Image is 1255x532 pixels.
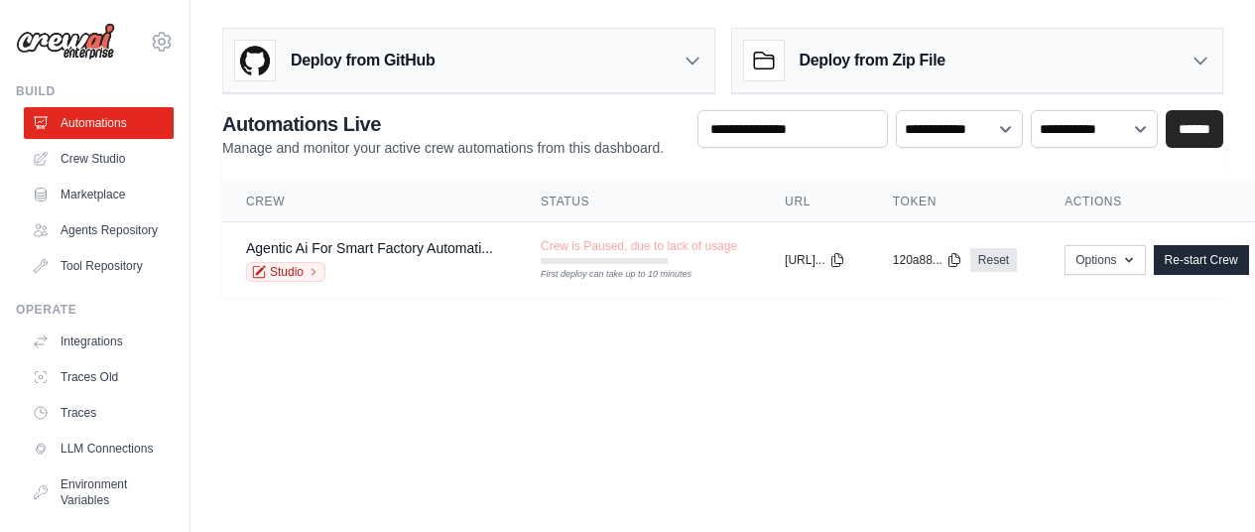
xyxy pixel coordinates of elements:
h2: Automations Live [222,110,664,138]
button: Options [1065,245,1145,275]
a: Tool Repository [24,250,174,282]
span: Crew is Paused, due to lack of usage [541,238,737,254]
h3: Deploy from Zip File [800,49,945,72]
a: LLM Connections [24,433,174,465]
img: GitHub Logo [235,41,275,80]
p: Manage and monitor your active crew automations from this dashboard. [222,138,664,158]
th: Status [517,182,761,222]
a: Re-start Crew [1154,245,1249,275]
button: 120a88... [893,252,962,268]
a: Automations [24,107,174,139]
a: Studio [246,262,325,282]
div: Build [16,83,174,99]
a: Environment Variables [24,468,174,516]
div: Operate [16,302,174,318]
th: Crew [222,182,517,222]
a: Agentic Ai For Smart Factory Automati... [246,240,493,256]
img: Logo [16,23,115,61]
th: Token [869,182,1041,222]
a: Crew Studio [24,143,174,175]
div: First deploy can take up to 10 minutes [541,268,668,282]
iframe: Chat Widget [1156,437,1255,532]
a: Traces Old [24,361,174,393]
h3: Deploy from GitHub [291,49,435,72]
th: URL [761,182,869,222]
a: Agents Repository [24,214,174,246]
a: Traces [24,397,174,429]
a: Marketplace [24,179,174,210]
a: Integrations [24,326,174,357]
a: Reset [970,248,1017,272]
